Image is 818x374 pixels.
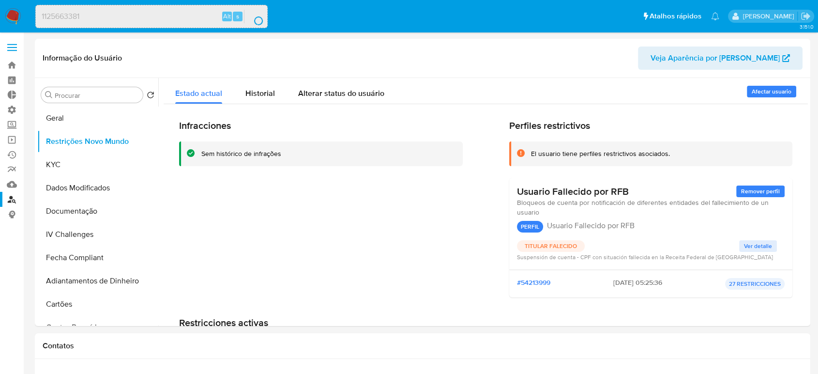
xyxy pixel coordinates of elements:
[37,316,158,339] button: Contas Bancárias
[37,153,158,176] button: KYC
[244,10,264,23] button: search-icon
[37,293,158,316] button: Cartões
[650,11,701,21] span: Atalhos rápidos
[223,12,231,21] span: Alt
[801,11,811,21] a: Sair
[638,47,803,70] button: Veja Aparência por [PERSON_NAME]
[37,176,158,200] button: Dados Modificados
[711,12,719,20] a: Notificações
[45,91,53,99] button: Procurar
[37,269,158,293] button: Adiantamentos de Dinheiro
[36,10,267,23] input: Pesquise usuários ou casos...
[651,47,780,70] span: Veja Aparência por [PERSON_NAME]
[37,130,158,153] button: Restrições Novo Mundo
[147,91,154,102] button: Retornar ao pedido padrão
[43,53,122,63] h1: Informação do Usuário
[37,246,158,269] button: Fecha Compliant
[37,200,158,223] button: Documentação
[37,107,158,130] button: Geral
[37,223,158,246] button: IV Challenges
[742,12,797,21] p: sabrina.lima@mercadopago.com.br
[43,341,803,351] h1: Contatos
[55,91,139,100] input: Procurar
[236,12,239,21] span: s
